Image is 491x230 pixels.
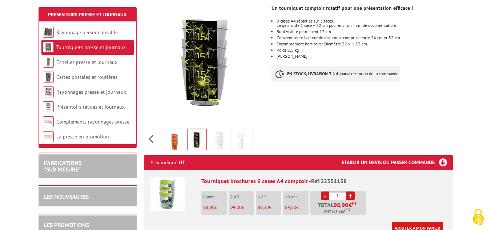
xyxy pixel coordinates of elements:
[334,202,349,208] span: 98,90
[230,204,242,210] span: 94,00
[311,177,347,185] span: Réf.22351158
[44,221,89,229] a: LES PROMOTIONS
[349,202,352,208] span: €
[466,205,491,230] button: Cookies (fenêtre modale)
[203,205,227,210] p: €
[43,116,54,127] img: Compléments rayonnages presse
[233,130,251,153] img: tourniquets_brochures_comptoirs_a4_22351158_schema_2.jpg
[277,36,452,40] li: Convient toute hauteur de document comprise entre 24 cm et 32 cm.
[43,27,54,38] img: Rayonnage personnalisable
[188,129,206,152] img: tourniquets_brochures_comptoirs_a4_22351158_photo_3.jpg
[342,155,453,170] h3: Etablir un devis ou passer commande
[258,194,281,199] p: 6 à 9
[44,159,81,173] a: FABRICATIONS"Sur Mesure"
[277,48,452,52] li: Poids 2,5 kg
[211,130,228,153] img: tourniquets_brochures_comptoirs_a4_22351158_schema_1.jpg
[56,104,125,110] a: Présentoirs revues et journaux
[166,130,183,153] img: tourniquets_brochures_comptoirs_a4_22351158_photo_2.jpg
[469,208,487,226] img: Cookies (fenêtre modale)
[277,19,452,28] li: 9 cases A4 réparties sur 3 faces. Largeur utile 1 case = 22 cm pour environ 4 cm de documentations.
[144,4,266,126] img: tourniquets_brochures_comptoirs_a4_22351158_photo_3.jpg
[258,205,281,210] p: €
[331,209,343,215] span: 118,68
[56,74,117,80] a: Cartes postales et routières
[56,133,109,140] a: La presse en promotion
[150,177,185,211] img: Tourniquet brochures 9 cases A4 comptoir
[345,208,351,212] sup: TTC
[277,54,452,58] li: [PERSON_NAME]
[43,42,54,53] img: Tourniquets presse et journaux
[230,205,254,210] p: €
[56,59,117,65] a: Echelles presse et journaux
[323,209,351,215] span: Soit €
[277,29,452,34] li: Bord visible permanent 12 cm.
[203,204,214,210] span: 98,90
[346,191,355,200] a: +
[148,133,154,145] span: Previous
[203,194,227,199] p: L'unité
[321,191,329,200] a: -
[285,194,309,199] p: 10 et +
[287,71,348,76] strong: EN STOCK, LIVRAISON 3 à 4 jours
[48,11,127,18] a: Présentoirs Presse et Journaux
[230,194,254,199] p: 2 à 5
[43,72,54,82] img: Cartes postales et routières
[44,193,89,200] a: LES NOUVEAUTÉS
[56,89,126,95] a: Rayonnages presse et journaux
[258,204,269,210] span: 89,30
[56,29,118,36] a: Rayonnage personnalisable
[312,202,366,215] p: Total
[201,177,446,185] div: Tourniquet brochures 9 cases A4 comptoir -
[43,131,54,142] img: La presse en promotion
[271,4,440,12] td: Un tourniquet comptoir rotatif pour une présentation efficace !
[43,101,54,112] img: Présentoirs revues et journaux
[43,86,54,97] img: Rayonnages presse et journaux
[56,118,129,125] a: Compléments rayonnages presse
[150,155,185,170] p: Prix indiqué HT
[285,205,309,210] p: €
[352,201,357,206] sup: HT
[56,44,126,51] a: Tourniquets presse et journaux
[277,42,452,46] li: Encombrement hors tout : Diamètre 32 x H 53 cm.
[271,66,400,82] p: à réception de la commande
[285,204,296,210] span: 84,80
[43,57,54,68] img: Echelles presse et journaux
